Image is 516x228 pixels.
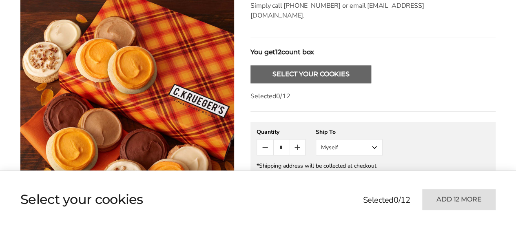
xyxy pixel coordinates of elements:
p: Selected / [363,194,410,206]
button: Select Your Cookies [250,65,371,83]
span: 12 [401,195,410,206]
div: *Shipping address will be collected at checkout [257,162,489,170]
button: Count minus [257,139,273,155]
gfm-form: New recipient [250,122,496,182]
p: Selected / [250,91,496,101]
strong: You get count box [250,47,314,57]
button: Count plus [289,139,305,155]
span: 0 [394,195,399,206]
button: Myself [316,139,383,155]
span: 12 [275,48,281,56]
button: Add 12 more [422,189,496,210]
div: Quantity [257,128,306,136]
input: Quantity [273,139,289,155]
div: Ship To [316,128,383,136]
span: 0 [276,92,280,101]
iframe: Sign Up via Text for Offers [7,197,84,221]
span: 12 [282,92,290,101]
